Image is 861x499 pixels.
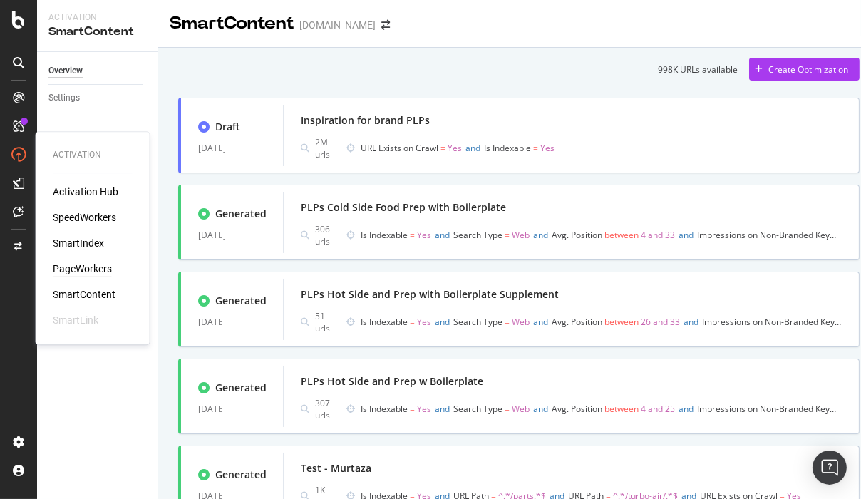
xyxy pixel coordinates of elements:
a: SmartContent [53,287,115,302]
span: Is Indexable [361,316,408,328]
span: Avg. Position [552,316,602,328]
div: Create Optimization [768,63,848,76]
div: Generated [215,468,267,482]
span: Is Indexable [484,142,531,154]
span: = [505,316,510,328]
div: Generated [215,294,267,308]
button: Create Optimization [749,58,860,81]
a: Overview [48,63,148,78]
div: Generated [215,381,267,395]
span: and [465,142,480,154]
span: = [410,403,415,415]
div: SmartContent [48,24,146,40]
a: SpeedWorkers [53,210,116,225]
span: = [505,229,510,241]
span: 4 and 33 [641,229,675,241]
span: Avg. Position [552,229,602,241]
span: Is Indexable [361,229,408,241]
span: and [533,403,548,415]
span: Impressions on Non-Branded Keywords [697,229,854,241]
span: Yes [540,142,555,154]
span: between [604,403,639,415]
span: = [505,403,510,415]
span: Web [512,316,530,328]
span: and [679,229,694,241]
div: 998K URLs available [658,63,738,76]
span: = [410,316,415,328]
div: Overview [48,63,83,78]
span: Impressions on Non-Branded Keywords [702,316,859,328]
span: Yes [417,316,431,328]
a: SmartIndex [53,236,104,250]
span: Search Type [453,229,502,241]
div: [DATE] [198,140,266,157]
div: SmartLink [53,313,98,327]
div: [DATE] [198,314,266,331]
div: Draft [215,120,240,134]
span: and [679,403,694,415]
span: Impressions on Non-Branded Keywords [697,403,854,415]
div: [DATE] [198,227,266,244]
span: Yes [448,142,462,154]
div: Test - Murtaza [301,461,371,475]
a: PageWorkers [53,262,112,276]
span: and [435,316,450,328]
div: Open Intercom Messenger [813,451,847,485]
span: Web [512,403,530,415]
span: between [604,229,639,241]
span: = [410,229,415,241]
span: Yes [417,229,431,241]
div: 2M urls [315,136,335,160]
span: Avg. Position [552,403,602,415]
div: arrow-right-arrow-left [381,20,390,30]
a: Activation Hub [53,185,118,199]
a: Settings [48,91,148,106]
span: URL Exists on Crawl [361,142,438,154]
span: Is Indexable [361,403,408,415]
span: = [440,142,445,154]
div: 307 urls [315,397,335,421]
div: PLPs Cold Side Food Prep with Boilerplate [301,200,506,215]
span: Search Type [453,316,502,328]
div: Activation [48,11,146,24]
span: Search Type [453,403,502,415]
div: PLPs Hot Side and Prep with Boilerplate Supplement [301,287,559,302]
span: and [533,316,548,328]
div: Settings [48,91,80,106]
span: 4 and 25 [641,403,675,415]
div: 51 urls [315,310,335,334]
span: and [533,229,548,241]
span: and [684,316,698,328]
div: Generated [215,207,267,221]
span: = [533,142,538,154]
span: Web [512,229,530,241]
div: 306 urls [315,223,335,247]
div: [DATE] [198,401,266,418]
div: Activation [53,149,133,161]
span: between [604,316,639,328]
span: and [435,403,450,415]
span: Yes [417,403,431,415]
div: PLPs Hot Side and Prep w Boilerplate [301,374,483,389]
div: [DOMAIN_NAME] [299,18,376,32]
div: Inspiration for brand PLPs [301,113,430,128]
span: and [435,229,450,241]
div: SmartContent [170,11,294,36]
span: 26 and 33 [641,316,680,328]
